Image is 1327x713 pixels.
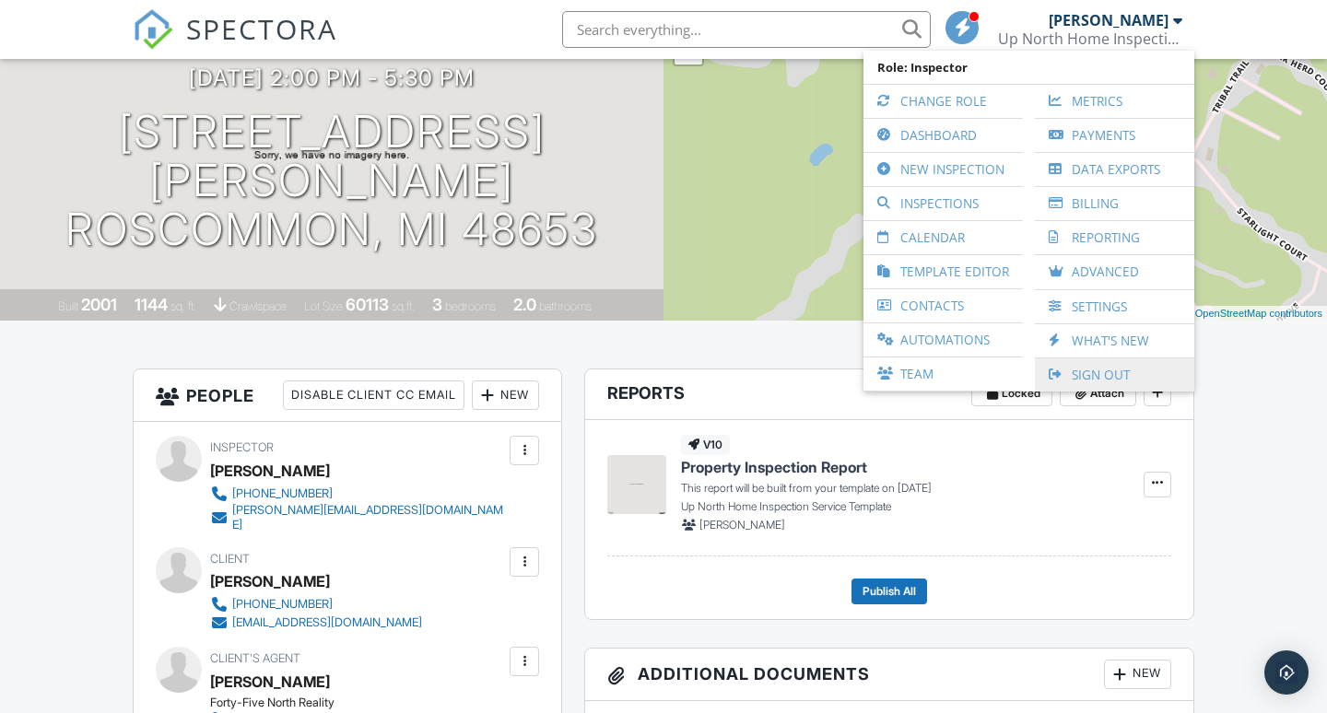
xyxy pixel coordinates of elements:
[1049,11,1168,29] div: [PERSON_NAME]
[1104,660,1171,689] div: New
[873,289,1014,322] a: Contacts
[58,299,78,313] span: Built
[232,486,333,501] div: [PHONE_NUMBER]
[210,457,330,485] div: [PERSON_NAME]
[1044,153,1185,186] a: Data Exports
[1185,308,1322,319] a: © OpenStreetMap contributors
[873,221,1014,254] a: Calendar
[1044,187,1185,220] a: Billing
[585,649,1193,701] h3: Additional Documents
[539,299,592,313] span: bathrooms
[873,357,1014,391] a: Team
[210,651,300,665] span: Client's Agent
[1044,324,1185,357] a: What's New
[210,503,505,532] a: [PERSON_NAME][EMAIL_ADDRESS][DOMAIN_NAME]
[189,65,475,90] h3: [DATE] 2:00 pm - 5:30 pm
[1044,255,1185,289] a: Advanced
[210,668,330,695] a: [PERSON_NAME]
[133,25,337,64] a: SPECTORA
[472,380,539,410] div: New
[873,323,1014,356] a: Automations
[232,615,422,630] div: [EMAIL_ADDRESS][DOMAIN_NAME]
[1095,306,1327,321] div: |
[513,295,536,314] div: 2.0
[210,595,422,614] a: [PHONE_NUMBER]
[170,299,196,313] span: sq. ft.
[432,295,442,314] div: 3
[1044,221,1185,254] a: Reporting
[232,597,333,612] div: [PHONE_NUMBER]
[873,51,1185,84] span: Role: Inspector
[873,153,1014,186] a: New Inspection
[232,503,505,532] div: [PERSON_NAME][EMAIL_ADDRESS][DOMAIN_NAME]
[1044,85,1185,118] a: Metrics
[445,299,496,313] span: bedrooms
[135,295,168,314] div: 1144
[392,299,415,313] span: sq.ft.
[873,119,1014,152] a: Dashboard
[134,369,561,422] h3: People
[346,295,389,314] div: 60113
[186,9,337,48] span: SPECTORA
[1264,650,1309,695] div: Open Intercom Messenger
[873,187,1014,220] a: Inspections
[1044,290,1185,323] a: Settings
[81,295,117,314] div: 2001
[210,567,330,595] div: [PERSON_NAME]
[1044,119,1185,152] a: Payments
[1044,358,1185,392] a: Sign Out
[210,440,274,454] span: Inspector
[873,85,1014,118] a: Change Role
[29,108,634,253] h1: [STREET_ADDRESS][PERSON_NAME] Roscommon, MI 48653
[229,299,287,313] span: crawlspace
[998,29,1182,48] div: Up North Home Inspection Services LLC
[210,614,422,632] a: [EMAIL_ADDRESS][DOMAIN_NAME]
[283,380,464,410] div: Disable Client CC Email
[562,11,931,48] input: Search everything...
[133,9,173,50] img: The Best Home Inspection Software - Spectora
[873,255,1014,288] a: Template Editor
[210,485,505,503] a: [PHONE_NUMBER]
[210,552,250,566] span: Client
[210,695,437,710] div: Forty-Five North Reality
[304,299,343,313] span: Lot Size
